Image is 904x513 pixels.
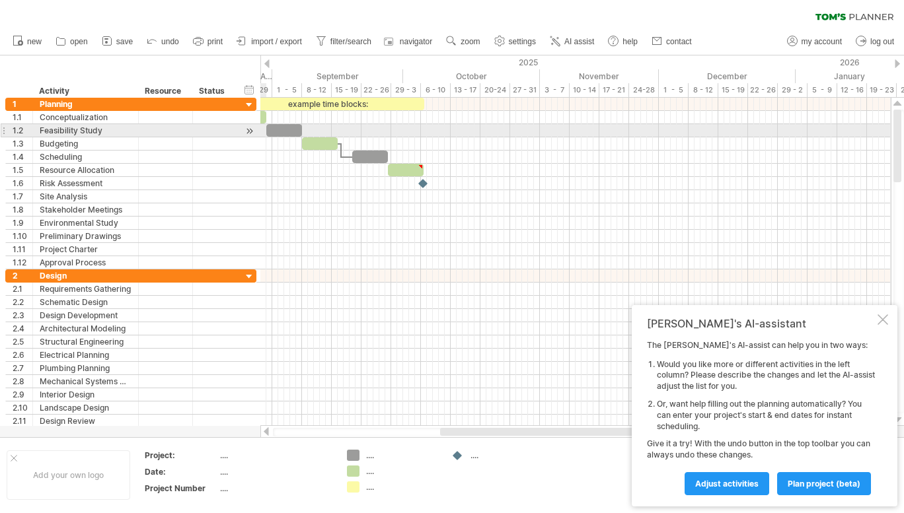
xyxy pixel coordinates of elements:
a: AI assist [546,33,598,50]
a: filter/search [313,33,375,50]
div: .... [220,466,331,477]
div: 1.10 [13,230,32,242]
div: 1.1 [13,111,32,123]
span: undo [161,37,179,46]
div: .... [366,465,438,477]
div: 10 - 14 [570,83,599,97]
a: plan project (beta) [777,472,871,495]
div: Resource [145,85,185,98]
div: Project: [145,450,217,461]
span: Adjust activities [695,479,759,489]
div: Electrical Planning [40,349,132,361]
div: October 2025 [403,69,540,83]
a: save [98,33,137,50]
div: [PERSON_NAME]'s AI-assistant [647,317,875,330]
div: .... [220,450,331,461]
span: help [622,37,638,46]
div: Plumbing Planning [40,362,132,374]
div: Status [199,85,228,98]
div: .... [366,481,438,493]
div: scroll to activity [243,124,256,138]
div: 1.3 [13,137,32,150]
div: Design Development [40,309,132,322]
div: Stakeholder Meetings [40,203,132,216]
div: The [PERSON_NAME]'s AI-assist can help you in two ways: Give it a try! With the undo button in th... [647,340,875,495]
div: 1.2 [13,124,32,137]
span: open [70,37,88,46]
div: 2.10 [13,401,32,414]
a: navigator [382,33,436,50]
div: Risk Assessment [40,177,132,189]
div: 1.7 [13,190,32,203]
span: settings [509,37,536,46]
a: zoom [443,33,484,50]
div: 2.6 [13,349,32,361]
div: 2.3 [13,309,32,322]
a: my account [784,33,846,50]
a: open [52,33,92,50]
div: Architectural Modeling [40,322,132,335]
div: Design [40,269,132,282]
span: AI assist [564,37,594,46]
div: 1.4 [13,151,32,163]
div: 1.11 [13,243,32,256]
a: settings [491,33,540,50]
div: 19 - 23 [867,83,897,97]
div: 15 - 19 [332,83,361,97]
div: 2.8 [13,375,32,388]
div: 29 - 2 [778,83,808,97]
div: Approval Process [40,256,132,269]
span: zoom [461,37,480,46]
div: 2.1 [13,283,32,295]
span: contact [666,37,692,46]
div: 6 - 10 [421,83,451,97]
div: Budgeting [40,137,132,150]
div: 2.4 [13,322,32,335]
li: Or, want help filling out the planning automatically? You can enter your project's start & end da... [657,399,875,432]
div: 1 [13,98,32,110]
div: 1 - 5 [272,83,302,97]
div: Mechanical Systems Design [40,375,132,388]
div: Environmental Study [40,217,132,229]
div: 22 - 26 [748,83,778,97]
span: log out [870,37,894,46]
div: 13 - 17 [451,83,480,97]
div: December 2025 [659,69,796,83]
span: plan project (beta) [788,479,860,489]
div: 2 [13,269,32,282]
div: 1.8 [13,203,32,216]
div: Interior Design [40,388,132,401]
div: Project Charter [40,243,132,256]
div: 17 - 21 [599,83,629,97]
div: 2.7 [13,362,32,374]
div: 15 - 19 [718,83,748,97]
div: 12 - 16 [837,83,867,97]
div: November 2025 [540,69,659,83]
a: log out [852,33,898,50]
span: navigator [400,37,432,46]
a: undo [143,33,183,50]
div: .... [366,450,438,461]
div: 3 - 7 [540,83,570,97]
div: Structural Engineering [40,335,132,348]
span: print [207,37,223,46]
div: 5 - 9 [808,83,837,97]
div: Activity [39,85,131,98]
div: .... [220,483,331,494]
div: 20-24 [480,83,510,97]
div: 2.11 [13,415,32,427]
a: contact [648,33,696,50]
a: help [605,33,642,50]
div: example time blocks: [231,98,424,110]
div: Resource Allocation [40,164,132,176]
a: import / export [233,33,306,50]
div: 1.12 [13,256,32,269]
span: filter/search [330,37,371,46]
div: 1.9 [13,217,32,229]
div: Project Number [145,483,217,494]
div: September 2025 [272,69,403,83]
a: new [9,33,46,50]
div: Preliminary Drawings [40,230,132,242]
a: Adjust activities [685,472,769,495]
span: my account [802,37,842,46]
